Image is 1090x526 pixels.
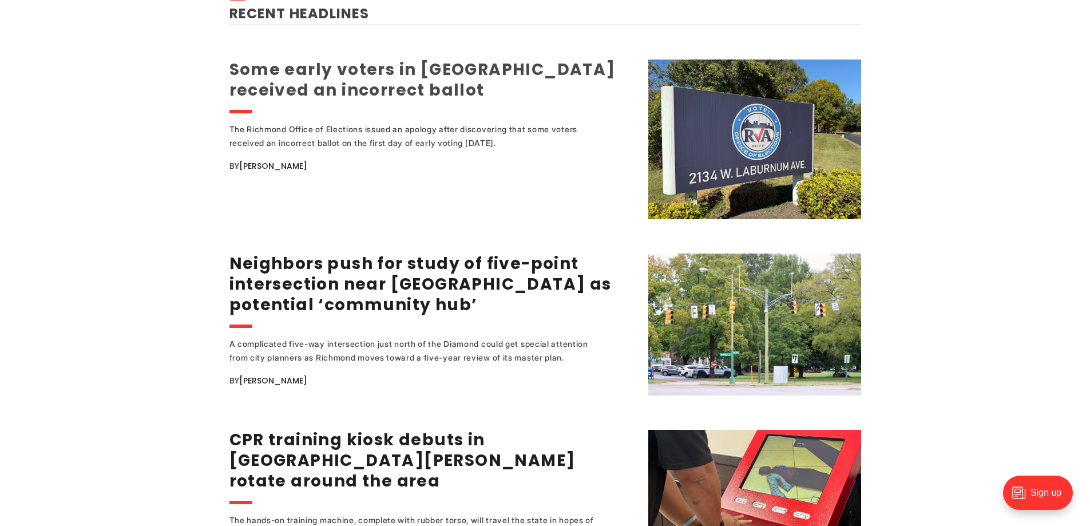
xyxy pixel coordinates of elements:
a: [PERSON_NAME] [239,375,307,386]
div: A complicated five-way intersection just north of the Diamond could get special attention from ci... [229,337,601,365]
div: The Richmond Office of Elections issued an apology after discovering that some voters received an... [229,122,601,150]
a: [PERSON_NAME] [239,160,307,172]
a: Some early voters in [GEOGRAPHIC_DATA] received an incorrect ballot [229,58,616,101]
iframe: portal-trigger [993,470,1090,526]
div: By [229,159,634,173]
a: CPR training kiosk debuts in [GEOGRAPHIC_DATA][PERSON_NAME] rotate around the area [229,429,576,492]
a: Neighbors push for study of five-point intersection near [GEOGRAPHIC_DATA] as potential ‘communit... [229,252,612,316]
img: Some early voters in Richmond received an incorrect ballot [648,60,861,219]
img: Neighbors push for study of five-point intersection near Diamond as potential ‘community hub’ [648,254,861,396]
div: By [229,374,634,387]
